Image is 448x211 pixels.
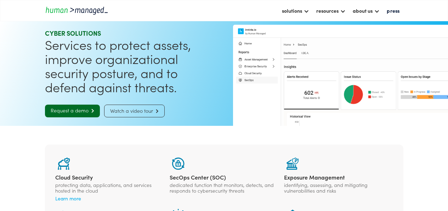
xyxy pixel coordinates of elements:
span:  [153,109,159,113]
a: home [45,6,109,15]
div: Cloud Security [55,174,164,181]
h1: Services to protect assets, improve organizational security posture, and to defend against threats. [45,37,221,94]
a: press [383,5,403,17]
a: Learn more [55,195,164,202]
div: identifying, assessing, and mitigating vulnerabilities and risks [284,182,393,193]
div: resources [316,6,339,15]
div: protecting data, applications, and services hosted in the cloud [55,182,164,193]
div: resources [313,5,349,17]
div: about us [353,6,373,15]
div: dedicated function that monitors, detects, and responds to cybersecurity threats [170,182,278,193]
div: about us [349,5,383,17]
a: Watch a video tour [104,105,165,117]
div: Exposure Management [284,174,393,181]
div: SecOps Center (SOC) [170,174,278,181]
div: Cyber SOLUTIONS [45,29,221,37]
div: solutions [282,6,302,15]
div: solutions [278,5,313,17]
a: Request a demo [45,105,100,117]
span:  [89,109,94,113]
